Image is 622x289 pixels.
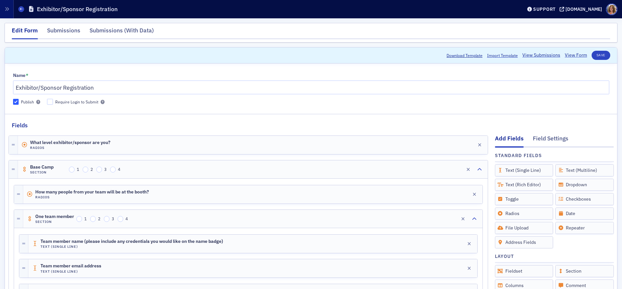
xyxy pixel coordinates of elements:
[30,170,67,174] h4: Section
[104,167,106,172] span: 3
[35,220,74,224] h4: Section
[495,222,553,234] div: File Upload
[47,26,80,38] div: Submissions
[555,193,614,205] div: Checkboxes
[83,167,89,172] input: 2
[447,52,483,58] button: Download Template
[560,7,604,11] button: [DOMAIN_NAME]
[12,121,28,130] h2: Fields
[110,167,116,172] input: 4
[533,6,556,12] div: Support
[30,140,110,145] span: What level exhibitor/sponsor are you?
[487,52,518,58] span: Import Template
[77,167,79,172] span: 1
[606,4,617,15] span: Profile
[41,269,101,274] h4: Text (Single Line)
[118,167,120,172] span: 4
[13,99,19,105] input: Publish
[495,164,553,176] div: Text (Single Line)
[55,99,98,105] div: Require Login to Submit
[112,216,114,221] span: 3
[41,263,101,269] span: Team member email address
[90,167,93,172] span: 2
[30,165,67,170] span: Base Camp
[495,134,524,147] div: Add Fields
[555,222,614,234] div: Repeater
[35,214,74,219] span: One team member
[495,265,553,277] div: Fieldset
[495,236,553,248] div: Address Fields
[26,73,28,78] abbr: This field is required
[555,265,614,277] div: Section
[118,216,123,222] input: 4
[76,216,82,222] input: 1
[30,146,110,150] h4: Radios
[522,52,560,59] a: View Submissions
[69,167,75,172] input: 1
[12,26,38,39] div: Edit Form
[13,73,25,79] div: Name
[555,164,614,176] div: Text (Multiline)
[35,190,149,195] span: How many people from your team will be at the booth?
[96,167,102,172] input: 3
[495,193,553,205] div: Toggle
[104,216,110,222] input: 3
[41,244,223,249] h4: Text (Single Line)
[35,195,149,199] h4: Radios
[125,216,128,221] span: 4
[533,134,568,146] div: Field Settings
[495,152,542,159] h4: Standard Fields
[565,6,602,12] div: [DOMAIN_NAME]
[495,253,514,260] h4: Layout
[41,239,223,244] span: Team member name (please include any credentials you would like on the name badge)
[555,208,614,220] div: Date
[98,216,100,221] span: 2
[495,179,553,191] div: Text (Rich Editor)
[495,208,553,220] div: Radios
[592,51,610,60] button: Save
[555,179,614,191] div: Dropdown
[84,216,87,221] span: 1
[21,99,34,105] div: Publish
[37,5,118,13] h1: Exhibitor/Sponsor Registration
[90,216,96,222] input: 2
[47,99,53,105] input: Require Login to Submit
[90,26,154,38] div: Submissions (With Data)
[565,52,587,59] a: View Form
